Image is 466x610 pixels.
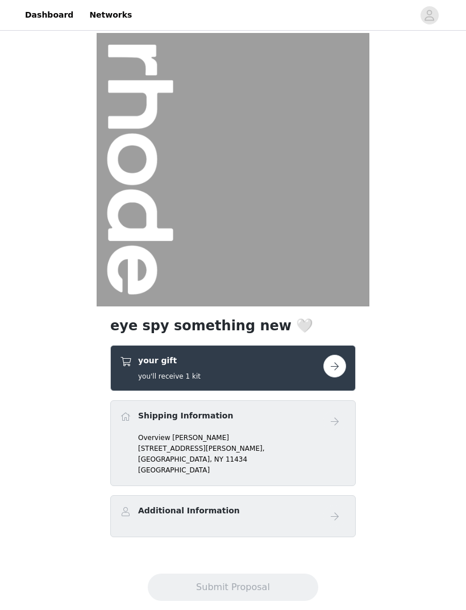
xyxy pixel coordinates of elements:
h1: eye spy something new 🤍 [110,316,356,336]
div: your gift [110,345,356,391]
button: Submit Proposal [148,574,318,601]
span: 11434 [226,455,247,463]
a: Dashboard [18,2,80,28]
h4: your gift [138,355,201,367]
p: Overview [PERSON_NAME] [138,433,346,443]
div: Additional Information [110,495,356,537]
p: [GEOGRAPHIC_DATA] [138,465,346,475]
h4: Additional Information [138,505,240,517]
p: [STREET_ADDRESS][PERSON_NAME], [138,443,346,454]
a: Networks [82,2,139,28]
div: avatar [424,6,435,24]
span: [GEOGRAPHIC_DATA], [138,455,212,463]
span: NY [214,455,223,463]
h5: you'll receive 1 kit [138,371,201,381]
h4: Shipping Information [138,410,233,422]
img: campaign image [97,33,369,306]
div: Shipping Information [110,400,356,486]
